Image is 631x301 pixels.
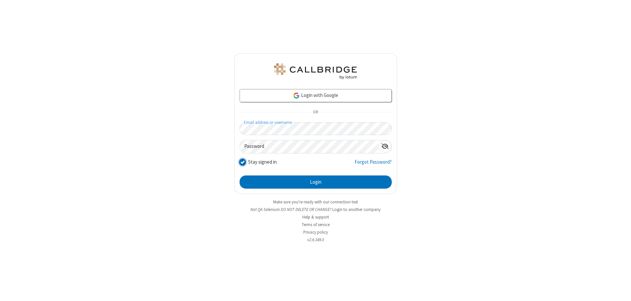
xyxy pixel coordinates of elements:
button: Login [240,175,392,189]
a: Terms of service [302,222,330,227]
li: v2.6.349.0 [234,237,397,243]
span: OR [310,108,321,117]
input: Password [240,140,379,153]
input: Email address or username [240,122,392,135]
a: Forgot Password? [355,158,392,171]
a: Help & support [302,214,329,220]
a: Make sure you're ready with our connection test [273,199,358,205]
div: Show password [379,140,391,152]
label: Stay signed in [248,158,277,166]
button: Login to another company [332,206,381,213]
a: Privacy policy [303,229,328,235]
li: Not QA Selenium DO NOT DELETE OR CHANGE? [234,206,397,213]
img: QA Selenium DO NOT DELETE OR CHANGE [273,63,358,79]
img: google-icon.png [293,92,300,99]
a: Login with Google [240,89,392,102]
